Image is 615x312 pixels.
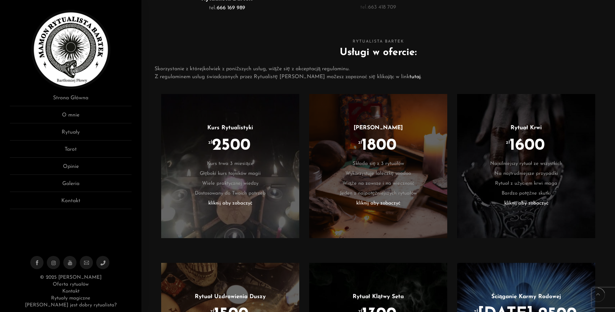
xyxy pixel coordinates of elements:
[319,189,437,199] li: Jeden z najpotężniejszych rytuałów
[10,197,132,209] a: Kontakt
[171,169,289,179] li: Głęboki kurs tajników magii
[491,294,561,299] a: Ściąganie Karmy Rodowej
[319,199,437,208] li: kliknij aby zobaczyć
[467,199,585,208] li: kliknij aby zobaczyć
[160,4,294,12] p: tel.:
[319,159,437,169] li: Składa się z 3 rytuałów
[511,125,542,131] a: Rytuał Krwi
[171,159,289,169] li: Kurs trwa 3 miesiące
[212,142,250,149] span: 2500
[319,169,437,179] li: Wykorzystuje laleczkę voodoo
[10,180,132,192] a: Galeria
[354,125,403,131] a: [PERSON_NAME]
[155,38,602,45] span: Rytualista Bartek
[353,294,404,299] a: Rytuał Klątwy Seta
[368,5,396,10] a: 663 418 709
[208,140,212,145] sup: zł
[25,303,117,308] a: [PERSON_NAME] jest dobry rytualista?
[171,189,289,199] li: Dostosowany do Twoich potrzeb
[409,74,421,79] a: tutaj
[467,169,585,179] li: Na najtrudniejsze przypadki
[171,199,289,208] li: kliknij aby zobaczyć
[207,125,253,131] a: Kurs Rytualistyki
[467,159,585,169] li: Najsilniejszy rytuał ze wszystkich
[311,3,446,11] p: tel.:
[10,163,132,175] a: Opinie
[358,140,362,145] sup: zł
[362,142,396,149] span: 1800
[467,189,585,199] li: Bardzo potężne skutki
[62,289,79,294] a: Kontakt
[155,45,602,60] h2: Usługi w ofercie:
[10,145,132,158] a: Tarot
[10,94,132,106] a: Strona Główna
[217,5,245,11] a: 666 169 989
[10,111,132,123] a: O mnie
[319,179,437,189] li: Wiąże na zawsze i na wieczność
[10,128,132,140] a: Rytuały
[195,294,266,299] a: Rytuał Uzdrowienia Duszy
[31,10,110,89] img: Rytualista Bartek
[51,296,90,301] a: Rytuały magiczne
[171,179,289,189] li: Wiele praktycznej wiedzy
[510,142,545,149] span: 1600
[506,140,510,145] sup: zł
[155,65,602,81] p: Skorzystanie z którejkolwiek z poniższych usług, wiąże się z akceptacją regulaminu. Z regulaminem...
[53,282,88,287] a: Oferta rytuałów
[467,179,585,189] li: Rytuał z użyciem krwi maga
